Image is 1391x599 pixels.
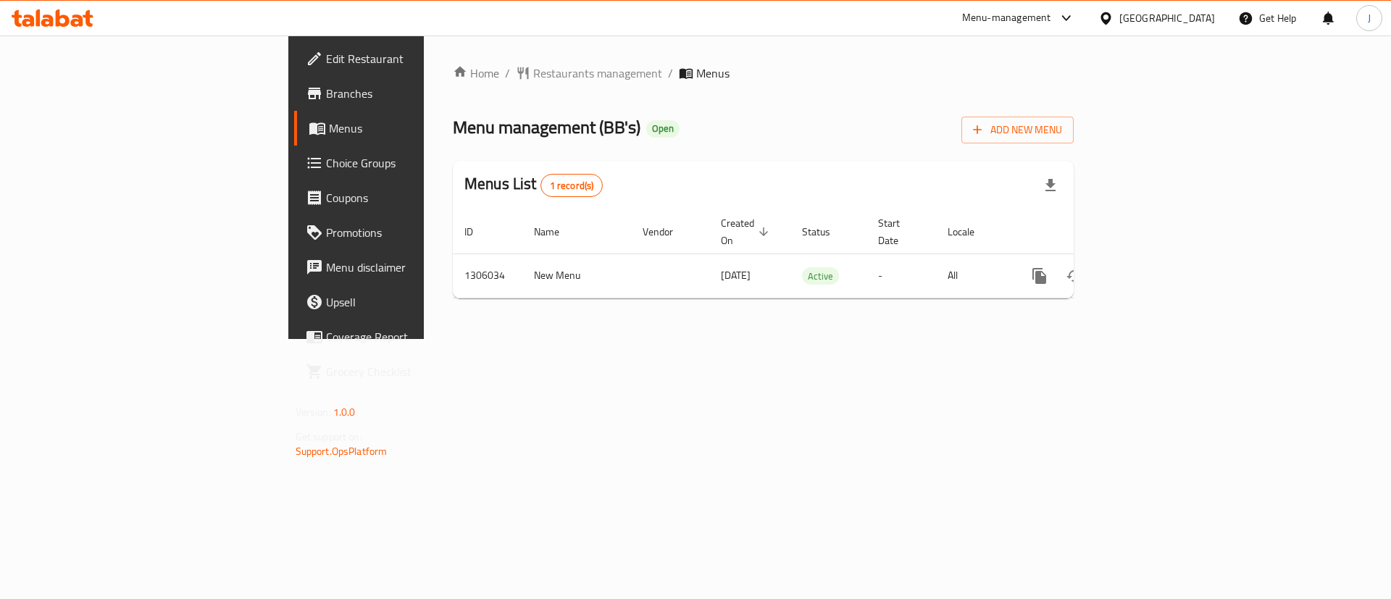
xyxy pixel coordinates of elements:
[540,174,603,197] div: Total records count
[1022,259,1057,293] button: more
[296,427,362,446] span: Get support on:
[541,179,603,193] span: 1 record(s)
[329,120,509,137] span: Menus
[878,214,919,249] span: Start Date
[326,85,509,102] span: Branches
[294,250,521,285] a: Menu disclaimer
[294,41,521,76] a: Edit Restaurant
[1119,10,1215,26] div: [GEOGRAPHIC_DATA]
[1057,259,1092,293] button: Change Status
[802,267,839,285] div: Active
[516,64,662,82] a: Restaurants management
[294,354,521,389] a: Grocery Checklist
[326,259,509,276] span: Menu disclaimer
[533,64,662,82] span: Restaurants management
[721,214,773,249] span: Created On
[962,9,1051,27] div: Menu-management
[643,223,692,240] span: Vendor
[646,120,680,138] div: Open
[294,215,521,250] a: Promotions
[802,223,849,240] span: Status
[326,154,509,172] span: Choice Groups
[1368,10,1371,26] span: J
[646,122,680,135] span: Open
[464,223,492,240] span: ID
[973,121,1062,139] span: Add New Menu
[294,146,521,180] a: Choice Groups
[866,254,936,298] td: -
[326,293,509,311] span: Upsell
[936,254,1011,298] td: All
[464,173,603,197] h2: Menus List
[453,210,1173,298] table: enhanced table
[326,189,509,206] span: Coupons
[326,224,509,241] span: Promotions
[294,285,521,319] a: Upsell
[326,363,509,380] span: Grocery Checklist
[294,180,521,215] a: Coupons
[296,403,331,422] span: Version:
[326,50,509,67] span: Edit Restaurant
[802,268,839,285] span: Active
[534,223,578,240] span: Name
[294,76,521,111] a: Branches
[1011,210,1173,254] th: Actions
[296,442,388,461] a: Support.OpsPlatform
[326,328,509,345] span: Coverage Report
[961,117,1074,143] button: Add New Menu
[668,64,673,82] li: /
[294,319,521,354] a: Coverage Report
[948,223,993,240] span: Locale
[721,266,751,285] span: [DATE]
[1033,168,1068,203] div: Export file
[522,254,631,298] td: New Menu
[453,111,640,143] span: Menu management ( BB's )
[453,64,1074,82] nav: breadcrumb
[294,111,521,146] a: Menus
[696,64,730,82] span: Menus
[333,403,356,422] span: 1.0.0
